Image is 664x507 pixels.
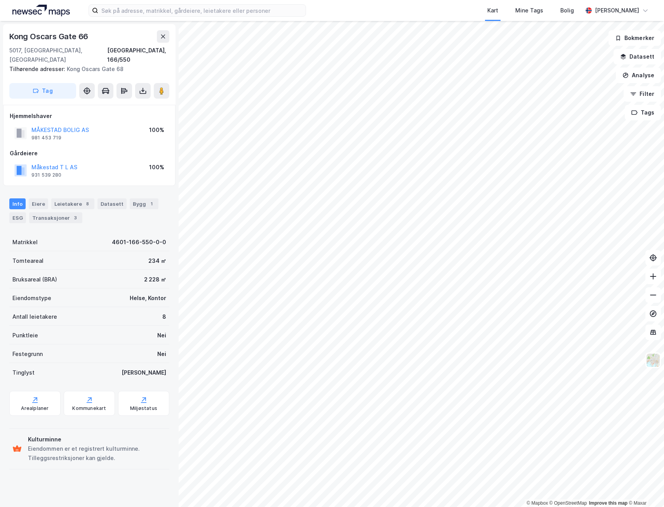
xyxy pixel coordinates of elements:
div: ESG [9,212,26,223]
div: 8 [162,312,166,321]
div: [PERSON_NAME] [122,368,166,377]
button: Bokmerker [608,30,661,46]
div: Matrikkel [12,238,38,247]
iframe: Chat Widget [625,470,664,507]
div: 4601-166-550-0-0 [112,238,166,247]
button: Tags [625,105,661,120]
img: Z [646,353,661,368]
div: Mine Tags [515,6,543,15]
div: Kontrollprogram for chat [625,470,664,507]
div: Nei [157,331,166,340]
a: Mapbox [527,500,548,506]
div: Leietakere [51,198,94,209]
div: 2 228 ㎡ [144,275,166,284]
div: Transaksjoner [29,212,82,223]
div: Bruksareal (BRA) [12,275,57,284]
div: Eiendomstype [12,293,51,303]
div: [GEOGRAPHIC_DATA], 166/550 [107,46,169,64]
div: Kong Oscars Gate 68 [9,64,163,74]
div: Tinglyst [12,368,35,377]
div: 234 ㎡ [148,256,166,266]
div: Eiendommen er et registrert kulturminne. Tilleggsrestriksjoner kan gjelde. [28,444,166,463]
div: Bygg [130,198,158,209]
div: 100% [149,163,164,172]
img: logo.a4113a55bc3d86da70a041830d287a7e.svg [12,5,70,16]
div: Kulturminne [28,435,166,444]
div: [PERSON_NAME] [595,6,639,15]
div: 100% [149,125,164,135]
div: 5017, [GEOGRAPHIC_DATA], [GEOGRAPHIC_DATA] [9,46,107,64]
button: Datasett [614,49,661,64]
div: 1 [148,200,155,208]
div: Miljøstatus [130,405,157,412]
div: Bolig [560,6,574,15]
a: OpenStreetMap [549,500,587,506]
div: Gårdeiere [10,149,169,158]
button: Tag [9,83,76,99]
div: Punktleie [12,331,38,340]
div: Tomteareal [12,256,43,266]
span: Tilhørende adresser: [9,66,67,72]
div: Kart [487,6,498,15]
button: Filter [624,86,661,102]
div: Info [9,198,26,209]
button: Analyse [616,68,661,83]
div: Eiere [29,198,48,209]
div: 8 [83,200,91,208]
input: Søk på adresse, matrikkel, gårdeiere, leietakere eller personer [98,5,306,16]
a: Improve this map [589,500,627,506]
div: Antall leietakere [12,312,57,321]
div: 931 539 280 [31,172,61,178]
div: Helse, Kontor [130,293,166,303]
div: 3 [71,214,79,222]
div: Datasett [97,198,127,209]
div: Arealplaner [21,405,49,412]
div: 981 453 719 [31,135,61,141]
div: Kong Oscars Gate 66 [9,30,90,43]
div: Kommunekart [72,405,106,412]
div: Nei [157,349,166,359]
div: Festegrunn [12,349,43,359]
div: Hjemmelshaver [10,111,169,121]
